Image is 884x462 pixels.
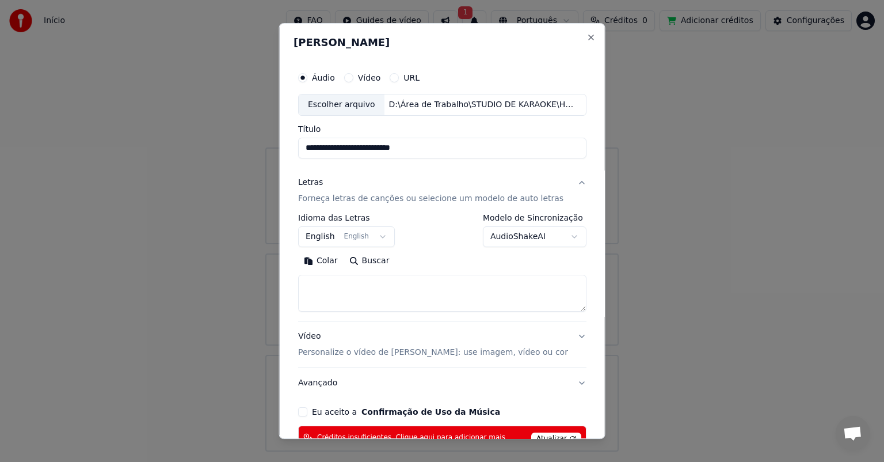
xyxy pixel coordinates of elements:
label: Modelo de Sincronização [482,214,586,222]
span: Atualizar [531,433,581,445]
div: Vídeo [298,331,568,358]
h2: [PERSON_NAME] [294,37,591,48]
p: Personalize o vídeo de [PERSON_NAME]: use imagem, vídeo ou cor [298,347,568,358]
label: Vídeo [357,74,380,82]
button: LetrasForneça letras de canções ou selecione um modelo de auto letras [298,168,586,214]
label: URL [403,74,420,82]
div: Letras [298,177,323,188]
button: VídeoPersonalize o vídeo de [PERSON_NAME]: use imagem, vídeo ou cor [298,321,586,368]
label: Idioma das Letras [298,214,395,222]
div: D:\Área de Trabalho\STUDIO DE KARAOKE\HIGHER\[PERSON_NAME] And The Waiter - Higher.mp3 [384,99,580,111]
button: Colar [298,252,344,270]
button: Buscar [343,252,395,270]
div: Escolher arquivo [299,94,384,115]
span: Créditos insuficientes. Clique aqui para adicionar mais [317,433,505,442]
label: Eu aceito a [312,408,500,416]
div: LetrasForneça letras de canções ou selecione um modelo de auto letras [298,214,586,321]
button: Eu aceito a [361,408,500,416]
label: Título [298,125,586,133]
p: Forneça letras de canções ou selecione um modelo de auto letras [298,193,563,205]
label: Áudio [312,74,335,82]
button: Avançado [298,368,586,398]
